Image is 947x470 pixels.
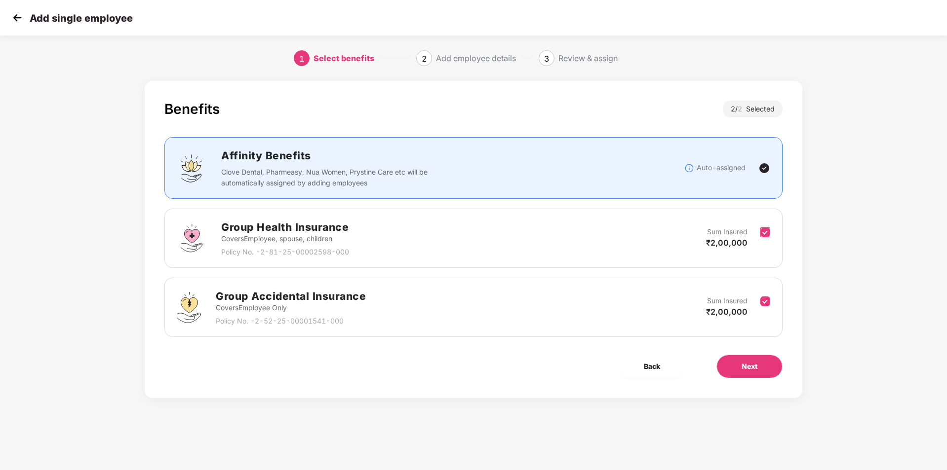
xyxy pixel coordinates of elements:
p: Clove Dental, Pharmeasy, Nua Women, Prystine Care etc will be automatically assigned by adding em... [221,167,434,188]
p: Auto-assigned [697,162,746,173]
img: svg+xml;base64,PHN2ZyB4bWxucz0iaHR0cDovL3d3dy53My5vcmcvMjAwMC9zdmciIHdpZHRoPSIzMCIgaGVpZ2h0PSIzMC... [10,10,25,25]
h2: Group Health Insurance [221,219,349,235]
span: 2 [738,105,746,113]
div: 2 / Selected [723,101,783,117]
p: Policy No. - 2-52-25-00001541-000 [216,316,366,326]
p: Policy No. - 2-81-25-00002598-000 [221,247,349,257]
button: Next [716,355,783,378]
button: Back [619,355,685,378]
img: svg+xml;base64,PHN2ZyBpZD0iSW5mb18tXzMyeDMyIiBkYXRhLW5hbWU9IkluZm8gLSAzMngzMiIgeG1sbnM9Imh0dHA6Ly... [684,163,694,173]
p: Covers Employee Only [216,302,366,313]
div: Review & assign [558,50,618,66]
div: Benefits [164,101,220,117]
img: svg+xml;base64,PHN2ZyBpZD0iQWZmaW5pdHlfQmVuZWZpdHMiIGRhdGEtbmFtZT0iQWZmaW5pdHkgQmVuZWZpdHMiIHhtbG... [177,153,206,183]
p: Sum Insured [707,295,748,306]
img: svg+xml;base64,PHN2ZyB4bWxucz0iaHR0cDovL3d3dy53My5vcmcvMjAwMC9zdmciIHdpZHRoPSI0OS4zMjEiIGhlaWdodD... [177,292,201,323]
div: Select benefits [314,50,374,66]
p: Add single employee [30,12,133,24]
img: svg+xml;base64,PHN2ZyBpZD0iVGljay0yNHgyNCIgeG1sbnM9Imh0dHA6Ly93d3cudzMub3JnLzIwMDAvc3ZnIiB3aWR0aD... [758,162,770,174]
h2: Group Accidental Insurance [216,288,366,304]
img: svg+xml;base64,PHN2ZyBpZD0iR3JvdXBfSGVhbHRoX0luc3VyYW5jZSIgZGF0YS1uYW1lPSJHcm91cCBIZWFsdGggSW5zdX... [177,223,206,253]
span: 3 [544,54,549,64]
span: ₹2,00,000 [706,238,748,248]
span: ₹2,00,000 [706,307,748,317]
h2: Affinity Benefits [221,147,576,164]
span: Next [742,361,757,372]
p: Sum Insured [707,226,748,237]
span: 1 [299,54,304,64]
p: Covers Employee, spouse, children [221,233,349,244]
span: Back [644,361,660,372]
div: Add employee details [436,50,516,66]
span: 2 [422,54,427,64]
